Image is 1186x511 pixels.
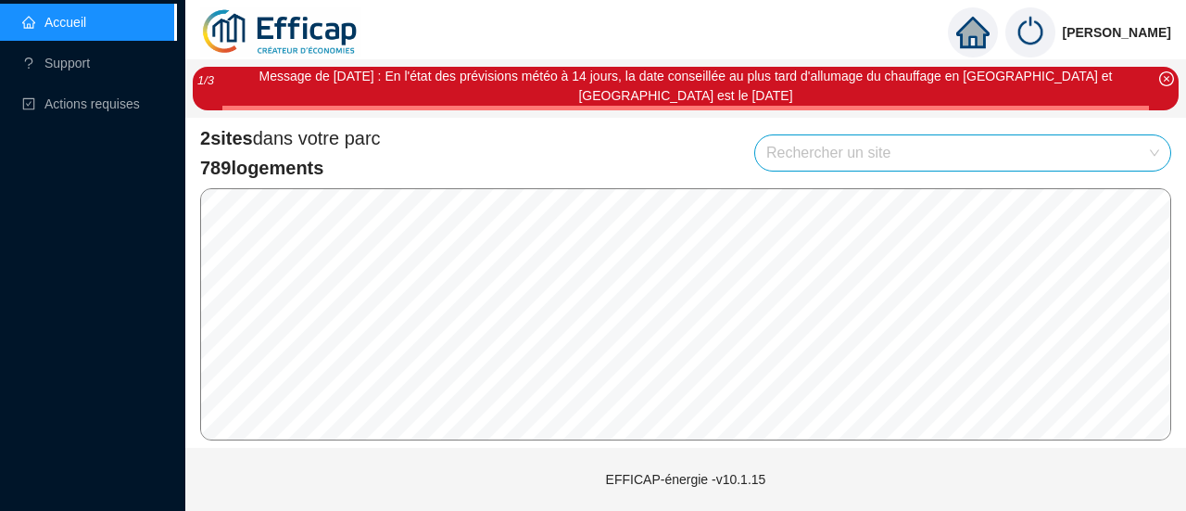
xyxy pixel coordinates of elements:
a: homeAccueil [22,15,86,30]
span: 2 sites [200,128,253,148]
span: close-circle [1159,71,1174,86]
span: EFFICAP-énergie - v10.1.15 [606,472,766,487]
span: home [956,16,990,49]
span: 789 logements [200,155,381,181]
span: dans votre parc [200,125,381,151]
i: 1 / 3 [197,73,214,87]
span: Actions requises [44,96,140,111]
img: power [1005,7,1055,57]
a: questionSupport [22,56,90,70]
span: check-square [22,97,35,110]
div: Message de [DATE] : En l'état des prévisions météo à 14 jours, la date conseillée au plus tard d'... [222,67,1149,106]
span: [PERSON_NAME] [1063,3,1171,62]
canvas: Map [201,189,1171,440]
